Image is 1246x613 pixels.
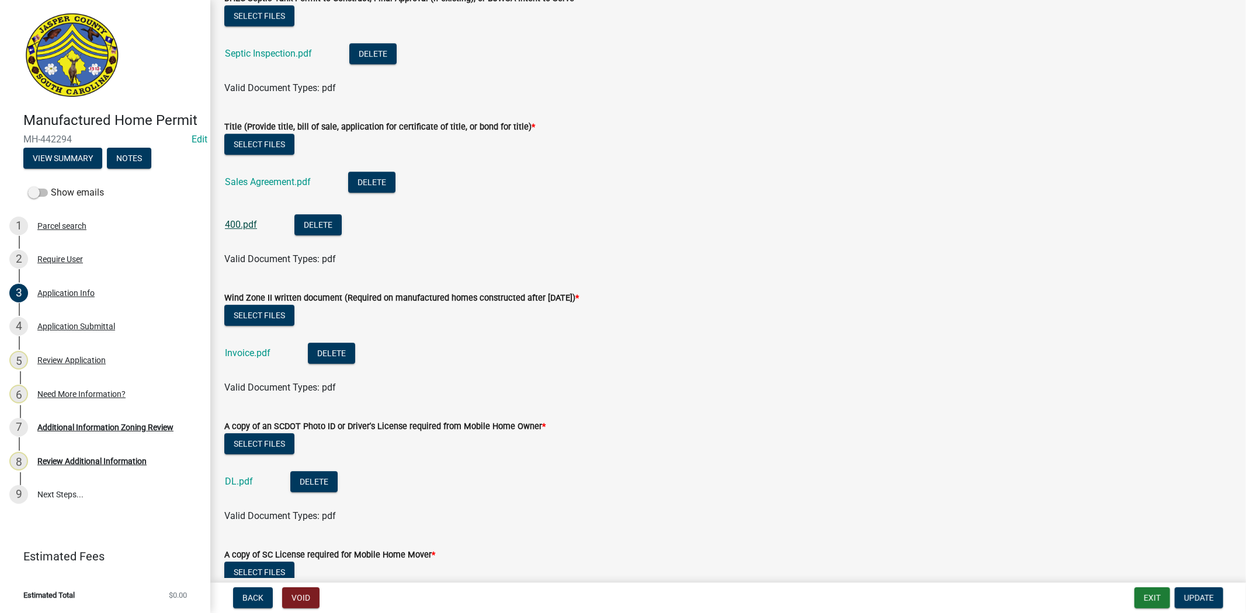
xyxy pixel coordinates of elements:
a: Invoice.pdf [225,347,270,358]
a: Edit [192,134,207,145]
label: A copy of an SCDOT Photo ID or Driver's License required from Mobile Home Owner [224,423,546,431]
span: Update [1184,593,1214,602]
div: 8 [9,452,28,471]
a: Estimated Fees [9,545,192,568]
wm-modal-confirm: Notes [107,154,151,163]
a: Sales Agreement.pdf [225,176,311,187]
button: Select files [224,134,294,155]
h4: Manufactured Home Permit [23,112,201,129]
div: Review Additional Information [37,457,147,465]
div: Parcel search [37,222,86,230]
span: Valid Document Types: pdf [224,382,336,393]
wm-modal-confirm: Delete Document [308,349,355,360]
div: 2 [9,250,28,269]
img: Jasper County, South Carolina [23,12,121,100]
wm-modal-confirm: Summary [23,154,102,163]
span: Back [242,593,263,602]
span: $0.00 [169,591,187,599]
div: Application Submittal [37,322,115,330]
button: Select files [224,305,294,326]
wm-modal-confirm: Delete Document [348,177,395,189]
a: DL.pdf [225,476,253,487]
div: Review Application [37,356,106,364]
label: Show emails [28,186,104,200]
div: 6 [9,385,28,403]
span: Valid Document Types: pdf [224,82,336,93]
button: Select files [224,562,294,583]
span: Estimated Total [23,591,75,599]
div: Application Info [37,289,95,297]
div: 4 [9,317,28,336]
button: Delete [349,43,397,64]
wm-modal-confirm: Delete Document [349,49,397,60]
a: 400.pdf [225,219,257,230]
div: 9 [9,485,28,504]
label: Title (Provide title, bill of sale, application for certificate of title, or bond for title) [224,123,535,131]
div: 3 [9,284,28,302]
div: 5 [9,351,28,370]
label: A copy of SC License required for Mobile Home Mover [224,551,435,559]
button: Exit [1134,587,1170,608]
button: Notes [107,148,151,169]
wm-modal-confirm: Delete Document [294,220,342,231]
div: Require User [37,255,83,263]
button: Delete [294,214,342,235]
button: Delete [348,172,395,193]
div: Additional Information Zoning Review [37,423,173,431]
span: Valid Document Types: pdf [224,253,336,264]
button: View Summary [23,148,102,169]
wm-modal-confirm: Edit Application Number [192,134,207,145]
div: 7 [9,418,28,437]
button: Delete [290,471,338,492]
span: Valid Document Types: pdf [224,510,336,521]
button: Select files [224,5,294,26]
span: MH-442294 [23,134,187,145]
button: Void [282,587,320,608]
button: Back [233,587,273,608]
button: Update [1175,587,1223,608]
div: Need More Information? [37,390,126,398]
a: Septic Inspection.pdf [225,48,312,59]
div: 1 [9,217,28,235]
button: Select files [224,433,294,454]
wm-modal-confirm: Delete Document [290,477,338,488]
label: Wind Zone II written document (Required on manufactured homes constructed after [DATE]) [224,294,579,302]
button: Delete [308,343,355,364]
